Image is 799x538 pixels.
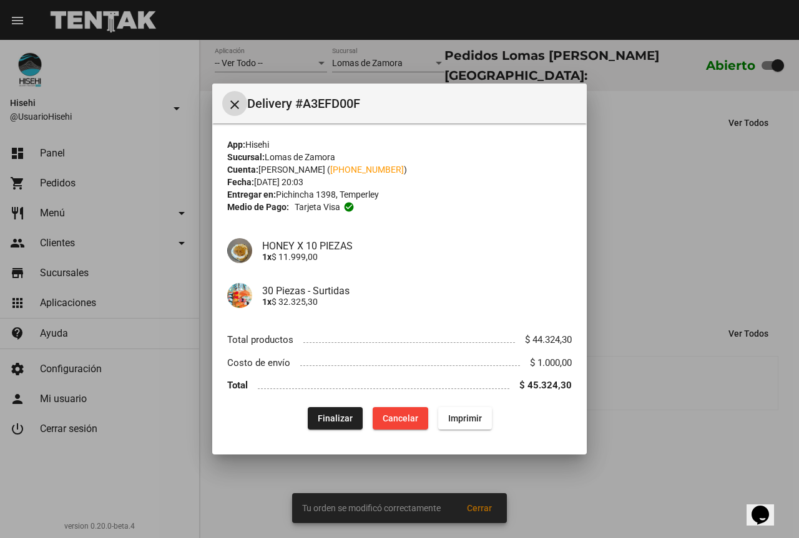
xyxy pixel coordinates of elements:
[227,163,572,176] div: [PERSON_NAME] ( )
[262,285,572,297] h4: 30 Piezas - Surtidas
[318,413,353,423] span: Finalizar
[227,374,572,397] li: Total $ 45.324,30
[227,328,572,351] li: Total productos $ 44.324,30
[330,165,404,175] a: [PHONE_NUMBER]
[227,351,572,374] li: Costo de envío $ 1.000,00
[373,407,428,430] button: Cancelar
[227,176,572,188] div: [DATE] 20:03
[222,91,247,116] button: Cerrar
[448,413,482,423] span: Imprimir
[247,94,577,113] span: Delivery #A3EFD00F
[747,488,787,526] iframe: chat widget
[227,201,289,213] strong: Medio de Pago:
[262,252,572,262] p: $ 11.999,00
[343,201,355,213] mat-icon: check_circle
[227,165,258,175] strong: Cuenta:
[227,138,572,151] div: Hisehi
[227,97,242,112] mat-icon: Cerrar
[262,240,572,252] h4: HONEY X 10 PIEZAS
[227,151,572,163] div: Lomas de Zamora
[227,177,254,187] strong: Fecha:
[262,297,572,307] p: $ 32.325,30
[262,297,272,307] b: 1x
[227,140,245,150] strong: App:
[227,238,252,263] img: 2a2e4fc8-76c4-49c3-8e48-03e4afb00aef.jpeg
[227,188,572,201] div: Pichincha 1398, Temperley
[262,252,272,262] b: 1x
[227,190,276,199] strong: Entregar en:
[383,413,418,423] span: Cancelar
[438,407,492,430] button: Imprimir
[308,407,363,430] button: Finalizar
[295,201,340,213] span: Tarjeta visa
[227,152,265,162] strong: Sucursal:
[227,283,252,308] img: 9c7a6a39-3e50-49dd-bfca-0bd18e2429e1.jpg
